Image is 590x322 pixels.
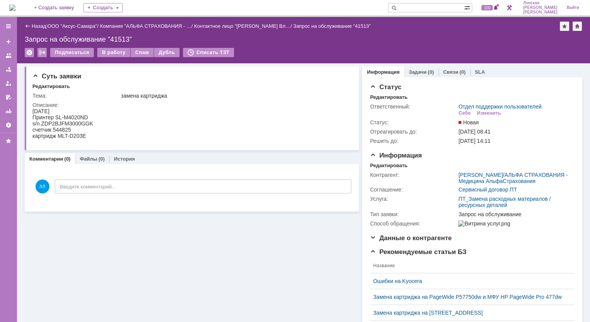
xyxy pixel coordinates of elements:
a: История [114,156,135,162]
a: Файлы [80,156,97,162]
a: SLA [475,69,485,75]
span: Статус [370,83,401,91]
img: logo [9,5,15,11]
a: Перейти в интерфейс администратора [505,3,514,12]
span: 100 [481,5,493,10]
a: Заявки на командах [2,49,15,62]
a: ООО "Аксус-Самара" [47,23,97,29]
div: Удалить [25,48,34,57]
div: Запрос на обслуживание "41513" [293,23,371,29]
div: (0) [64,156,71,162]
a: Замена картриджа на PageWide P57750dw и МФУ HP PageWide Pro 477dw [373,294,565,300]
a: Отчеты [2,105,15,117]
a: Информация [367,69,399,75]
div: Редактировать [370,94,407,100]
th: Название [370,258,568,273]
div: / [100,23,194,29]
a: Комментарии [29,156,63,162]
a: Компания "АЛЬФА СТРАХОВАНИЯ - … [100,23,192,29]
a: Мои заявки [2,77,15,90]
div: Способ обращения: [370,220,457,227]
span: Информация [370,152,422,159]
a: Заявки в моей ответственности [2,63,15,76]
div: Ответственный: [370,103,457,110]
a: Контактное лицо "[PERSON_NAME] Вл… [194,23,290,29]
a: Связи [443,69,458,75]
div: Описание: [32,102,350,108]
div: Статус: [370,119,457,125]
div: Отреагировать до: [370,129,457,135]
div: Сделать домашней страницей [573,22,582,31]
span: Рекомендуемые статьи БЗ [370,248,466,256]
a: Настройки [2,119,15,131]
span: ЛЛ [36,180,49,193]
a: Мои согласования [2,91,15,103]
a: Назад [32,23,46,29]
div: Соглашение: [370,186,457,193]
div: Тема: [32,93,119,99]
div: (0) [98,156,105,162]
span: Расширенный поиск [464,3,472,11]
a: Создать заявку [2,36,15,48]
div: Изменить [477,110,501,116]
a: Замена картриджа на [STREET_ADDRESS] [373,310,565,316]
a: Ошибки на Kyocera [373,278,565,284]
div: (0) [459,69,466,75]
div: Запрос на обслуживание [458,211,571,217]
a: Отдел поддержки пользователей [458,103,541,110]
span: [DATE] 08:41 [458,129,490,135]
span: [PERSON_NAME] [523,5,558,10]
div: Контрагент: [370,172,457,178]
a: Задачи [409,69,427,75]
span: Суть заявки [32,73,81,80]
a: Сервисный договор ПТ [458,186,517,193]
div: Запрос на обслуживание "41513" [25,36,582,43]
a: [PERSON_NAME] [458,172,503,178]
span: Данные о контрагенте [370,234,452,242]
div: | [46,23,47,29]
span: Лонская [523,1,558,5]
a: ПТ_Замена расходных материалов / ресурсных деталей [458,196,551,208]
div: Работа с массовостью [37,48,47,57]
div: Тип заявки: [370,211,457,217]
div: / [47,23,100,29]
div: Добавить в избранное [560,22,569,31]
a: АЛЬФА СТРАХОВАНИЯ - Медицина АльфаСтрахования [458,172,568,184]
div: Решить до: [370,138,457,144]
div: Редактировать [370,163,407,169]
div: / [194,23,293,29]
div: замена картриджа [121,93,348,99]
div: (0) [428,69,434,75]
img: Витрина услуг.png [458,220,510,227]
div: Редактировать [32,83,70,90]
div: Создать [83,3,123,12]
div: Услуга: [370,196,457,202]
span: [DATE] 14:11 [458,138,490,144]
span: [PERSON_NAME] [523,10,558,15]
span: Новая [458,119,479,125]
a: Перейти на домашнюю страницу [9,5,15,11]
div: / [458,172,571,184]
div: Себе [458,110,471,116]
